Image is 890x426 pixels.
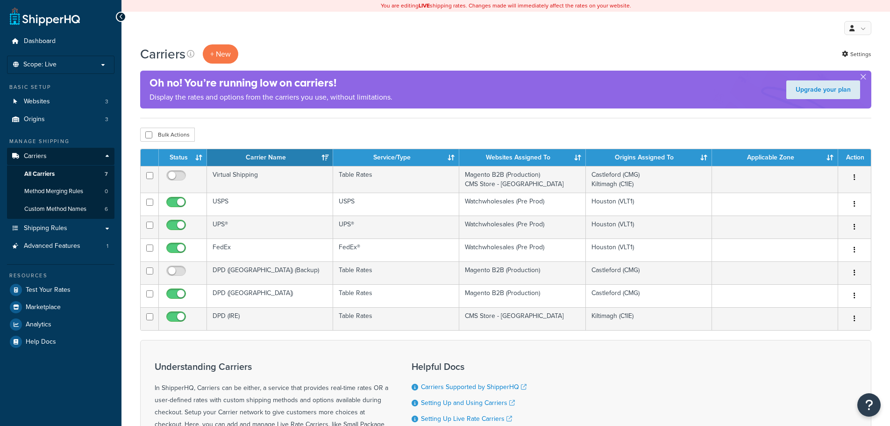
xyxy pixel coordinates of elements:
[23,61,57,69] span: Scope: Live
[207,193,333,216] td: USPS
[7,93,114,110] li: Websites
[105,98,108,106] span: 3
[838,149,871,166] th: Action
[333,149,459,166] th: Service/Type: activate to sort column ascending
[207,238,333,261] td: FedEx
[7,238,114,255] a: Advanced Features 1
[155,361,388,372] h3: Understanding Carriers
[7,137,114,145] div: Manage Shipping
[24,98,50,106] span: Websites
[105,205,108,213] span: 6
[333,216,459,238] td: UPS®
[105,116,108,123] span: 3
[7,316,114,333] a: Analytics
[7,183,114,200] li: Method Merging Rules
[459,261,585,284] td: Magento B2B (Production)
[459,149,585,166] th: Websites Assigned To: activate to sort column ascending
[333,238,459,261] td: FedEx®
[586,261,712,284] td: Castleford (CMG)
[26,303,61,311] span: Marketplace
[140,128,195,142] button: Bulk Actions
[7,111,114,128] li: Origins
[333,166,459,193] td: Table Rates
[586,149,712,166] th: Origins Assigned To: activate to sort column ascending
[7,333,114,350] a: Help Docs
[24,37,56,45] span: Dashboard
[24,116,45,123] span: Origins
[786,80,860,99] a: Upgrade your plan
[159,149,207,166] th: Status: activate to sort column ascending
[7,299,114,316] a: Marketplace
[105,188,108,195] span: 0
[459,284,585,307] td: Magento B2B (Production)
[586,166,712,193] td: Castleford (CMG) Kiltimagh (C1IE)
[207,261,333,284] td: DPD ([GEOGRAPHIC_DATA]) (Backup)
[586,307,712,330] td: Kiltimagh (C1IE)
[421,414,512,424] a: Setting Up Live Rate Carriers
[7,201,114,218] li: Custom Method Names
[107,242,108,250] span: 1
[26,321,51,329] span: Analytics
[150,91,392,104] p: Display the rates and options from the carriers you use, without limitations.
[10,7,80,26] a: ShipperHQ Home
[419,1,430,10] b: LIVE
[7,201,114,218] a: Custom Method Names 6
[7,183,114,200] a: Method Merging Rules 0
[150,75,392,91] h4: Oh no! You’re running low on carriers!
[333,193,459,216] td: USPS
[586,238,712,261] td: Houston (VLT1)
[7,111,114,128] a: Origins 3
[7,33,114,50] a: Dashboard
[333,307,459,330] td: Table Rates
[24,170,55,178] span: All Carriers
[7,148,114,165] a: Carriers
[24,224,67,232] span: Shipping Rules
[24,242,80,250] span: Advanced Features
[105,170,108,178] span: 7
[421,382,527,392] a: Carriers Supported by ShipperHQ
[333,284,459,307] td: Table Rates
[7,148,114,219] li: Carriers
[7,166,114,183] li: All Carriers
[26,286,71,294] span: Test Your Rates
[586,284,712,307] td: Castleford (CMG)
[7,166,114,183] a: All Carriers 7
[459,238,585,261] td: Watchwholesales (Pre Prod)
[7,83,114,91] div: Basic Setup
[459,193,585,216] td: Watchwholesales (Pre Prod)
[842,48,871,61] a: Settings
[207,307,333,330] td: DPD (IRE)
[24,188,83,195] span: Method Merging Rules
[459,307,585,330] td: CMS Store - [GEOGRAPHIC_DATA]
[421,398,515,408] a: Setting Up and Using Carriers
[203,44,238,64] button: + New
[459,216,585,238] td: Watchwholesales (Pre Prod)
[412,361,534,372] h3: Helpful Docs
[24,205,86,213] span: Custom Method Names
[712,149,838,166] th: Applicable Zone: activate to sort column ascending
[586,193,712,216] td: Houston (VLT1)
[207,166,333,193] td: Virtual Shipping
[24,152,47,160] span: Carriers
[207,284,333,307] td: DPD ([GEOGRAPHIC_DATA])
[333,261,459,284] td: Table Rates
[7,93,114,110] a: Websites 3
[586,216,712,238] td: Houston (VLT1)
[140,45,185,63] h1: Carriers
[857,393,881,417] button: Open Resource Center
[459,166,585,193] td: Magento B2B (Production) CMS Store - [GEOGRAPHIC_DATA]
[207,149,333,166] th: Carrier Name: activate to sort column ascending
[7,272,114,280] div: Resources
[207,216,333,238] td: UPS®
[7,238,114,255] li: Advanced Features
[7,220,114,237] a: Shipping Rules
[26,338,56,346] span: Help Docs
[7,282,114,298] a: Test Your Rates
